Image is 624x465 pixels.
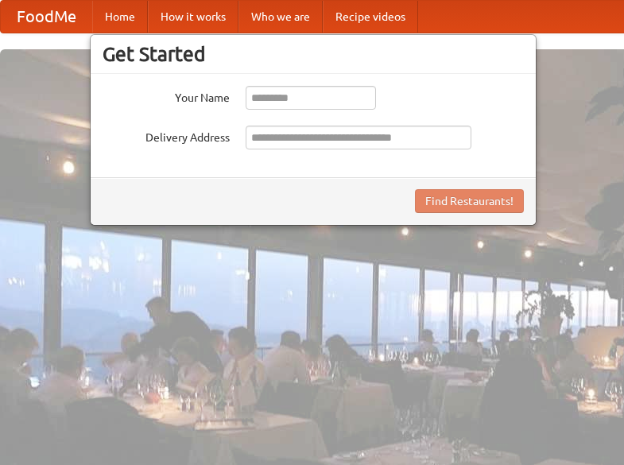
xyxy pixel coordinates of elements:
[1,1,92,33] a: FoodMe
[323,1,418,33] a: Recipe videos
[92,1,148,33] a: Home
[103,126,230,145] label: Delivery Address
[148,1,238,33] a: How it works
[103,42,524,66] h3: Get Started
[415,189,524,213] button: Find Restaurants!
[238,1,323,33] a: Who we are
[103,86,230,106] label: Your Name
